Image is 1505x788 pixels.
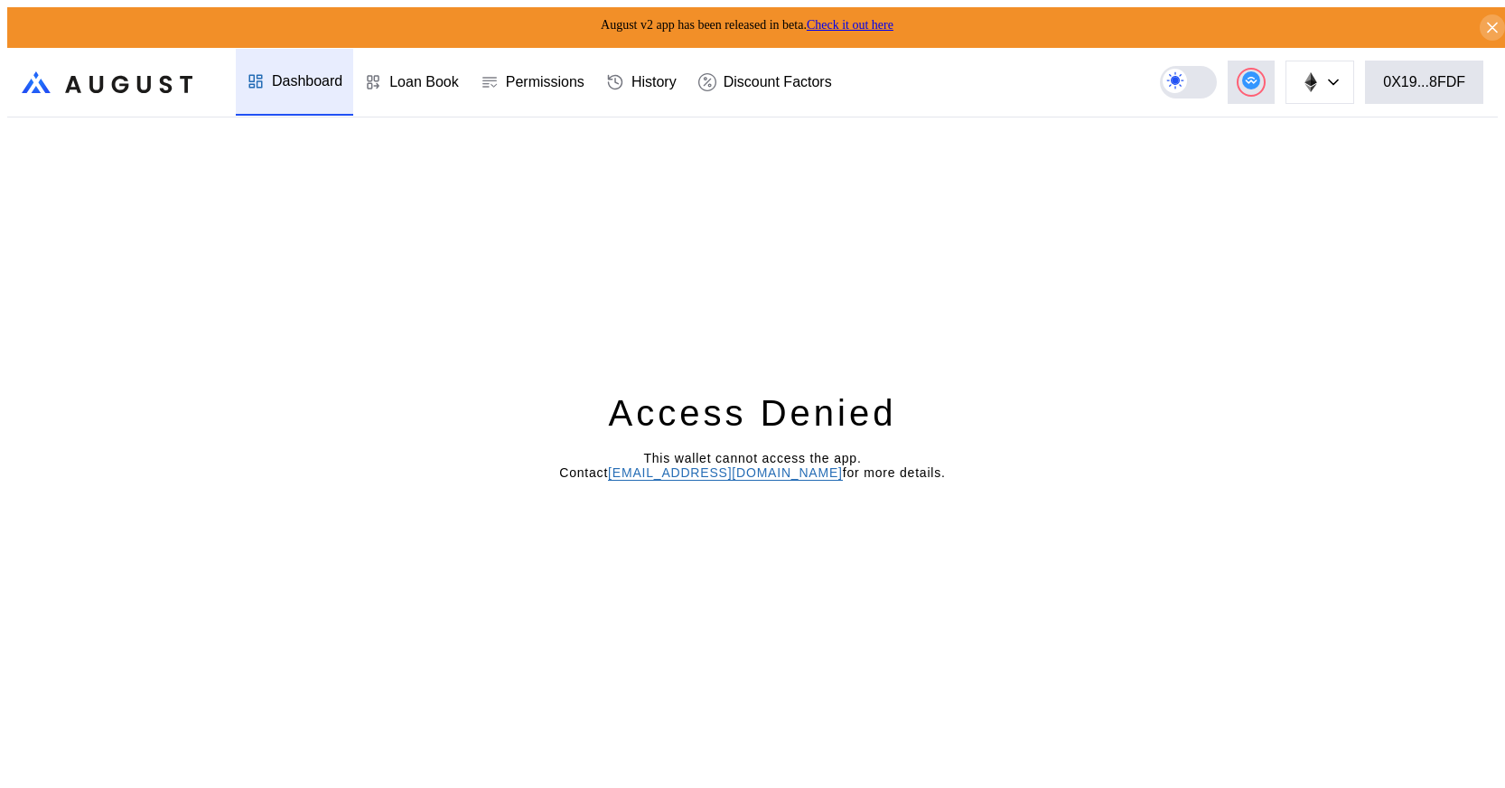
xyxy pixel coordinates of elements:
[353,49,470,116] a: Loan Book
[1365,61,1483,104] button: 0X19...8FDF
[389,74,459,90] div: Loan Book
[1383,74,1465,90] div: 0X19...8FDF
[470,49,595,116] a: Permissions
[807,18,893,32] a: Check it out here
[687,49,843,116] a: Discount Factors
[272,73,342,89] div: Dashboard
[601,18,893,32] span: August v2 app has been released in beta.
[506,74,584,90] div: Permissions
[631,74,677,90] div: History
[609,389,897,436] div: Access Denied
[559,451,946,480] span: This wallet cannot access the app. Contact for more details.
[595,49,687,116] a: History
[1285,61,1354,104] button: chain logo
[1301,72,1321,92] img: chain logo
[724,74,832,90] div: Discount Factors
[608,465,843,481] a: [EMAIL_ADDRESS][DOMAIN_NAME]
[236,49,353,116] a: Dashboard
